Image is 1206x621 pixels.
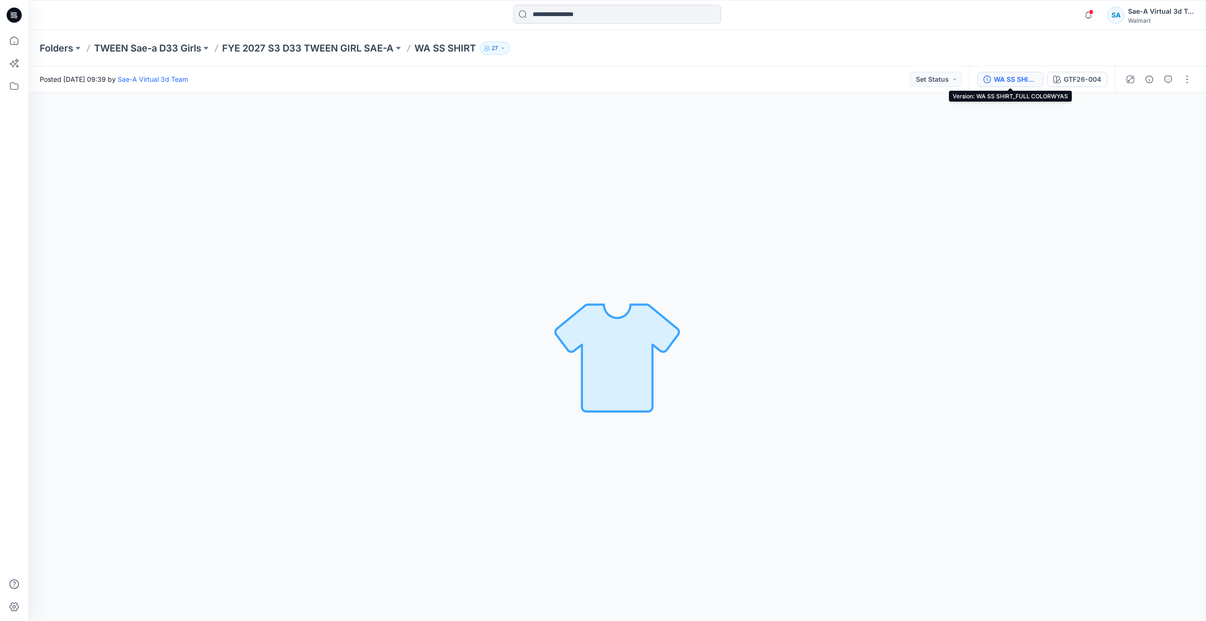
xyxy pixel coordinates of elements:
[1047,72,1107,87] button: GTF26-004
[222,42,394,55] a: FYE 2027 S3 D33 TWEEN GIRL SAE-A
[118,75,188,83] a: Sae-A Virtual 3d Team
[1128,6,1194,17] div: Sae-A Virtual 3d Team
[40,74,188,84] span: Posted [DATE] 09:39 by
[1128,17,1194,24] div: Walmart
[491,43,498,53] p: 27
[1142,72,1157,87] button: Details
[1064,74,1101,85] div: GTF26-004
[977,72,1043,87] button: WA SS SHIRT_FULL COLORWYAS
[480,42,510,55] button: 27
[551,291,683,423] img: No Outline
[40,42,73,55] a: Folders
[1107,7,1124,24] div: SA
[94,42,201,55] a: TWEEN Sae-a D33 Girls
[414,42,476,55] p: WA SS SHIRT
[994,74,1037,85] div: WA SS SHIRT_FULL COLORWYAS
